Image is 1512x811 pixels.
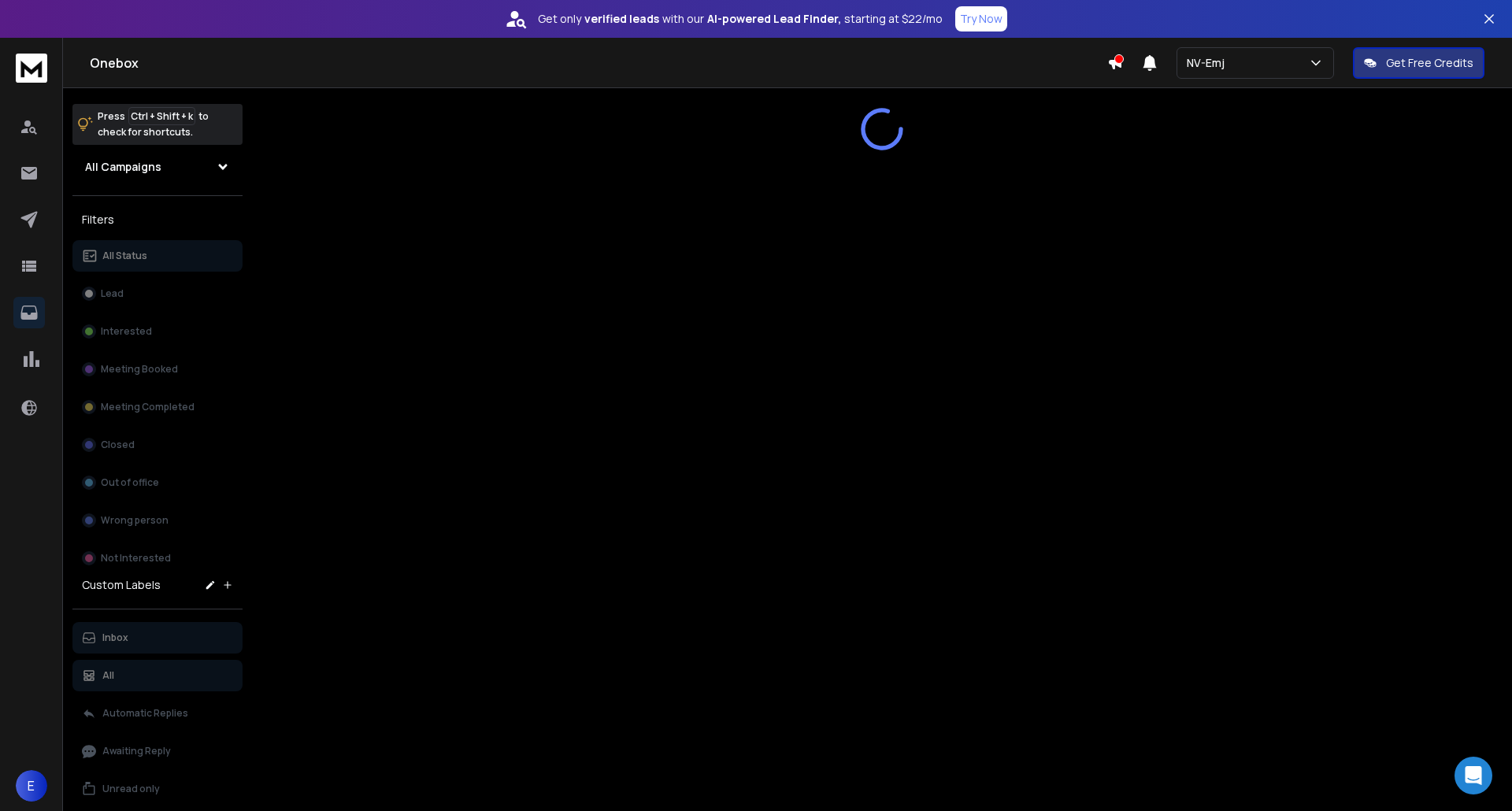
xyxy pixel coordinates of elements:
h3: Filters [72,209,243,231]
button: E [16,770,47,802]
p: Get only with our starting at $22/mo [538,11,943,27]
p: Try Now [960,11,1002,27]
div: Open Intercom Messenger [1455,757,1492,794]
strong: AI-powered Lead Finder, [707,11,841,27]
p: NV-Emj [1187,55,1231,71]
img: logo [16,54,47,83]
button: Try Now [955,6,1007,31]
h1: Onebox [90,54,1107,72]
p: Get Free Credits [1386,55,1473,71]
span: Ctrl + Shift + k [128,107,195,125]
h3: Custom Labels [82,577,161,593]
h1: All Campaigns [85,159,161,175]
button: All Campaigns [72,151,243,183]
p: Press to check for shortcuts. [98,109,209,140]
strong: verified leads [584,11,659,27]
button: Get Free Credits [1353,47,1484,79]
